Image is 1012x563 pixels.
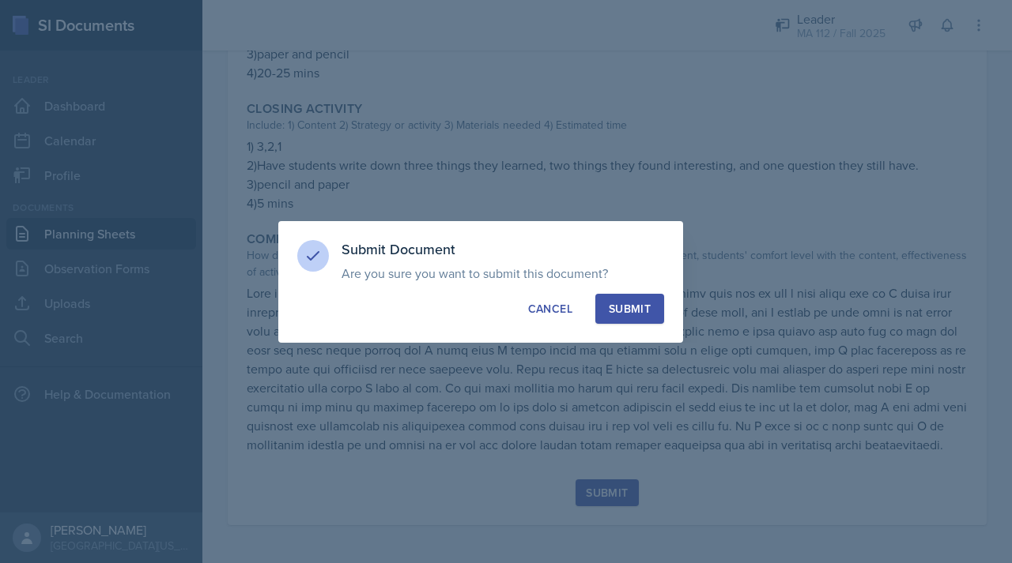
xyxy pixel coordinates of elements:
button: Cancel [515,294,586,324]
h3: Submit Document [342,240,664,259]
div: Cancel [528,301,572,317]
button: Submit [595,294,664,324]
p: Are you sure you want to submit this document? [342,265,664,281]
div: Submit [609,301,651,317]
